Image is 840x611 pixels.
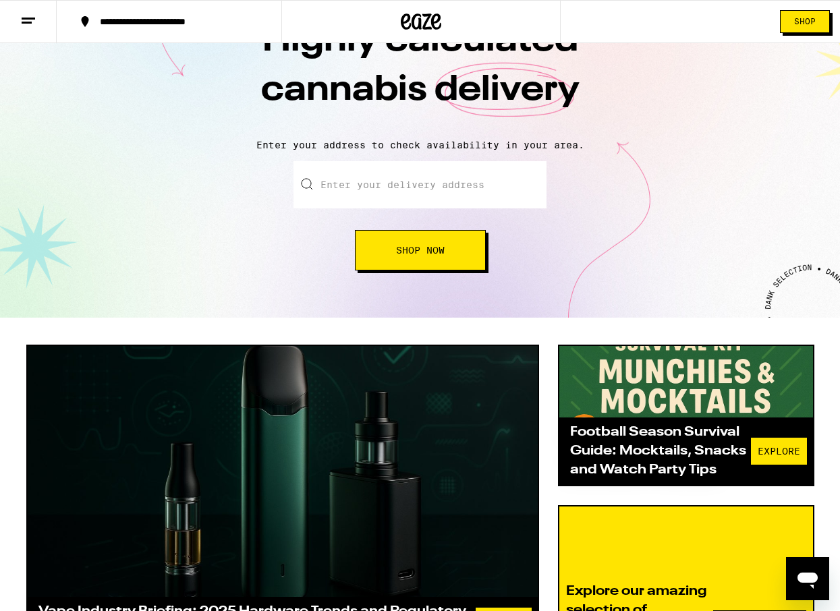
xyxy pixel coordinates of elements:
button: Explore [750,437,808,465]
span: Shop Now [396,245,445,255]
p: Enter your address to check availability in your area. [13,140,827,150]
h1: Highly calculated cannabis delivery [184,17,656,129]
a: Football Season Survival Guide: Mocktails, Snacks and Watch Party TipsExplore [558,345,814,486]
a: Shop [770,10,840,33]
input: Enter your delivery address [293,161,547,208]
span: Shop [794,18,816,26]
button: Shop Now [355,230,486,270]
span: Explore [758,446,800,456]
div: Football Season Survival Guide: Mocktails, Snacks and Watch Party Tips [570,423,750,479]
iframe: Button to launch messaging window, conversation in progress [786,557,829,600]
button: Shop [780,10,830,33]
